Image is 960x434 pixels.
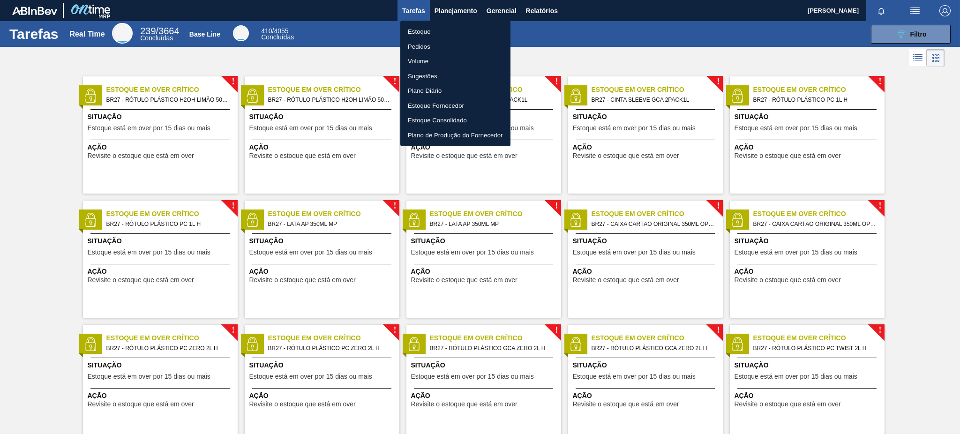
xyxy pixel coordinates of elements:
a: Plano de Produção do Fornecedor [400,128,510,143]
a: Volume [400,54,510,69]
a: Estoque Fornecedor [400,98,510,113]
a: Estoque [400,24,510,39]
a: Sugestões [400,69,510,84]
a: Pedidos [400,39,510,54]
a: Plano Diário [400,83,510,98]
a: Estoque Consolidado [400,113,510,128]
